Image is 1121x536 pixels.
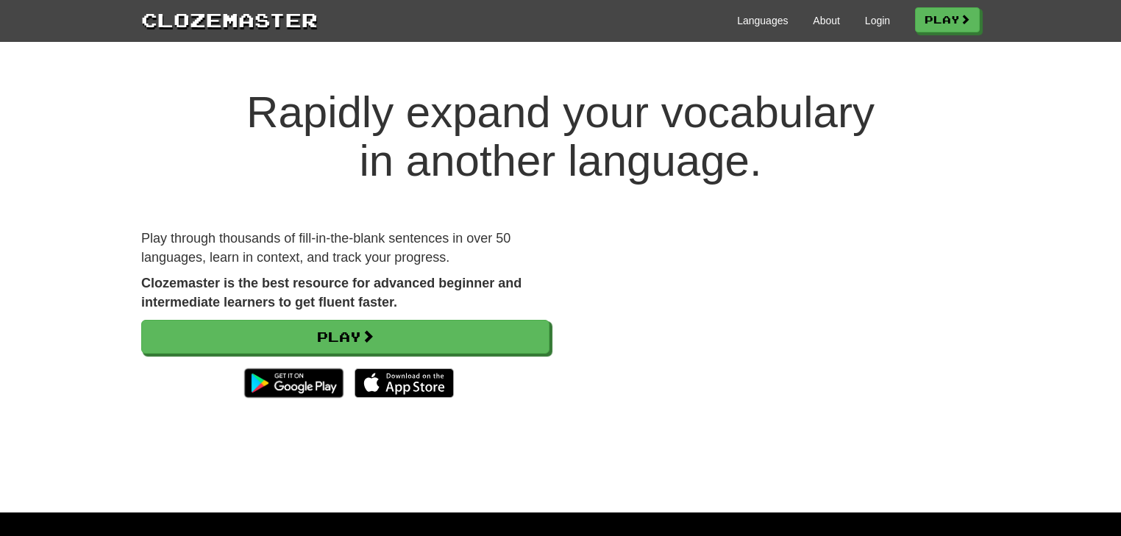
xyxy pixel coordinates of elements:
a: Login [865,13,890,28]
a: About [813,13,840,28]
a: Languages [737,13,788,28]
a: Clozemaster [141,6,318,33]
img: Download_on_the_App_Store_Badge_US-UK_135x40-25178aeef6eb6b83b96f5f2d004eda3bffbb37122de64afbaef7... [355,368,454,398]
p: Play through thousands of fill-in-the-blank sentences in over 50 languages, learn in context, and... [141,229,549,267]
a: Play [141,320,549,354]
strong: Clozemaster is the best resource for advanced beginner and intermediate learners to get fluent fa... [141,276,522,310]
a: Play [915,7,980,32]
img: Get it on Google Play [237,361,351,405]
